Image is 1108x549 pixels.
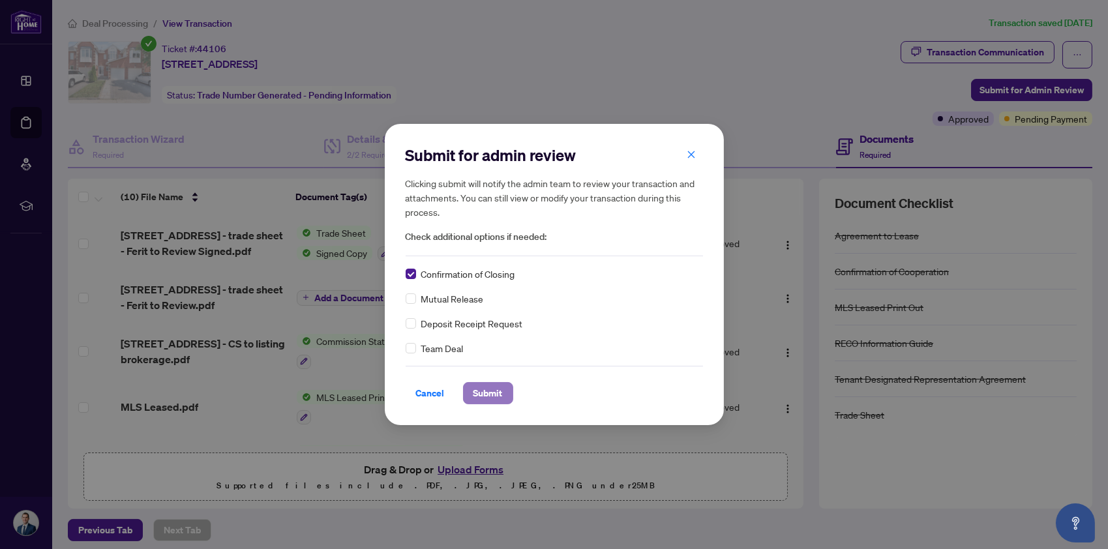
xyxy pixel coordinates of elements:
span: close [687,150,696,159]
span: Confirmation of Closing [421,267,515,281]
h2: Submit for admin review [406,145,703,166]
span: Submit [473,383,503,404]
h5: Clicking submit will notify the admin team to review your transaction and attachments. You can st... [406,176,703,219]
span: Mutual Release [421,291,484,306]
span: Check additional options if needed: [406,230,703,245]
span: Deposit Receipt Request [421,316,523,331]
button: Cancel [406,382,455,404]
button: Open asap [1056,503,1095,542]
button: Submit [463,382,513,404]
span: Team Deal [421,341,464,355]
span: Cancel [416,383,445,404]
